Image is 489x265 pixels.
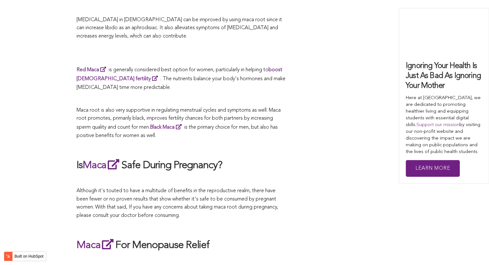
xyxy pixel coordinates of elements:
a: Black Maca [150,124,184,130]
strong: Red Maca [77,67,99,73]
span: is generally considered best option for women, particularly in helping to . The nutrients balance... [77,67,285,90]
button: Built on HubSpot [4,252,46,261]
span: Maca root is also very supportive in regulating menstrual cycles and symptoms as well. Maca root ... [77,107,281,138]
a: Maca [77,240,115,250]
strong: Black Maca [150,124,175,130]
iframe: Chat Widget [457,234,489,265]
a: Learn More [406,160,460,177]
span: [MEDICAL_DATA] in [DEMOGRAPHIC_DATA] can be improved by using maca root since it can increase lib... [77,17,282,39]
h2: For Menopause Relief [77,237,285,252]
img: HubSpot sprocket logo [4,252,12,260]
a: Red Maca [77,67,109,73]
label: Built on HubSpot [12,252,46,261]
a: Maca [83,160,122,170]
span: Although it's touted to have a multitude of benefits in the reproductive realm, there have been f... [77,188,278,218]
a: boost [DEMOGRAPHIC_DATA] fertility [77,67,282,81]
h2: Is Safe During Pregnancy? [77,158,285,172]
